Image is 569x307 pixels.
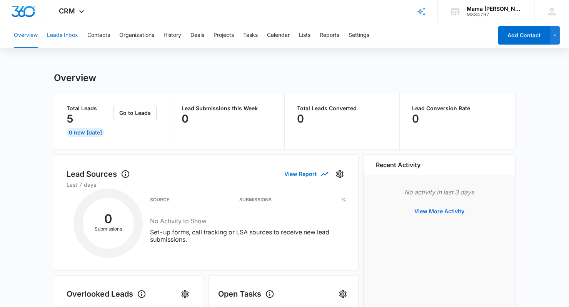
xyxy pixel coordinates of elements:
[299,23,310,48] button: Lists
[407,202,472,221] button: View More Activity
[119,23,154,48] button: Organizations
[337,288,349,300] button: Settings
[54,72,96,84] h1: Overview
[47,23,78,48] button: Leads Inbox
[341,198,345,202] h3: %
[182,106,272,111] p: Lead Submissions this Week
[150,229,345,243] p: Set-up forms, call tracking or LSA sources to receive new lead submissions.
[467,6,523,12] div: account name
[349,23,369,48] button: Settings
[243,23,258,48] button: Tasks
[67,128,104,137] div: 0 New [DATE]
[150,216,345,226] h3: No Activity to Show
[83,226,133,232] p: Submissions
[164,23,181,48] button: History
[334,168,346,180] button: Settings
[14,23,38,48] button: Overview
[113,110,157,116] a: Go to Leads
[87,23,110,48] button: Contacts
[297,106,387,111] p: Total Leads Converted
[284,167,327,181] button: View Report
[150,198,169,202] h3: Source
[412,106,503,111] p: Lead Conversion Rate
[376,160,420,169] h6: Recent Activity
[113,106,157,120] button: Go to Leads
[498,26,550,45] button: Add Contact
[67,181,346,189] p: Last 7 days
[67,106,112,111] p: Total Leads
[412,113,419,125] p: 0
[67,113,73,125] p: 5
[67,168,130,180] h1: Lead Sources
[182,113,189,125] p: 0
[83,214,133,224] h2: 0
[59,7,75,15] span: CRM
[320,23,339,48] button: Reports
[239,198,271,202] h3: Submissions
[67,288,146,300] h1: Overlooked Leads
[297,113,304,125] p: 0
[376,188,503,197] p: No activity in last 3 days
[467,12,523,17] div: account id
[179,288,191,300] button: Settings
[218,288,274,300] h1: Open Tasks
[190,23,204,48] button: Deals
[214,23,234,48] button: Projects
[267,23,290,48] button: Calendar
